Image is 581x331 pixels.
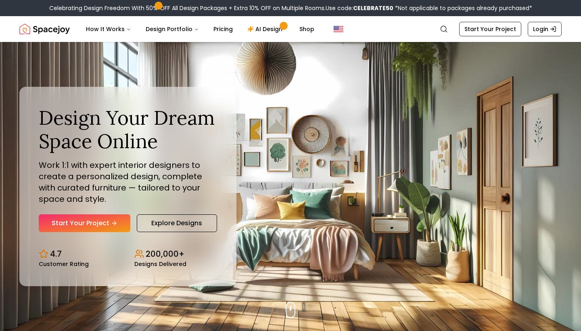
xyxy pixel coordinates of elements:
[293,21,321,37] a: Shop
[146,248,184,260] p: 200,000+
[19,21,70,37] img: Spacejoy Logo
[39,106,217,153] h1: Design Your Dream Space Online
[49,4,532,12] div: Celebrating Design Freedom With 50% OFF All Design Packages + Extra 10% OFF on Multiple Rooms.
[528,22,562,36] a: Login
[39,242,217,267] div: Design stats
[39,214,130,232] a: Start Your Project
[393,4,532,12] span: *Not applicable to packages already purchased*
[139,21,205,37] button: Design Portfolio
[334,24,343,34] img: United States
[207,21,239,37] a: Pricing
[79,21,321,37] nav: Main
[39,159,217,205] p: Work 1:1 with expert interior designers to create a personalized design, complete with curated fu...
[137,214,217,232] a: Explore Designs
[19,21,70,37] a: Spacejoy
[326,4,393,12] span: Use code:
[459,22,521,36] a: Start Your Project
[134,261,186,267] small: Designs Delivered
[353,4,393,12] b: CELEBRATE50
[39,261,89,267] small: Customer Rating
[241,21,291,37] a: AI Design
[79,21,138,37] button: How It Works
[19,16,562,42] nav: Global
[50,248,62,260] p: 4.7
